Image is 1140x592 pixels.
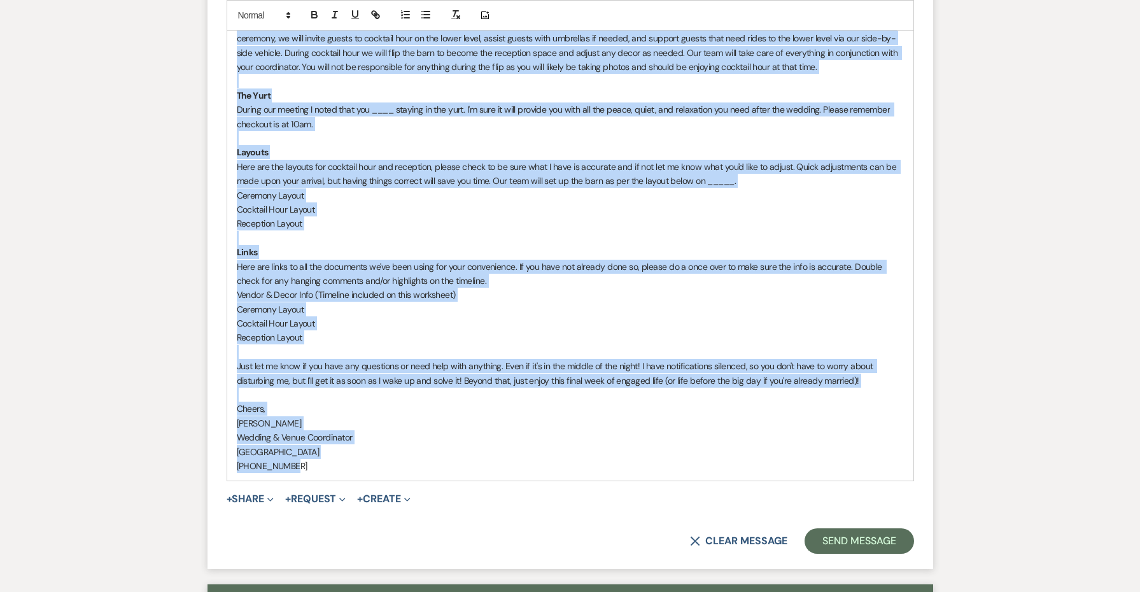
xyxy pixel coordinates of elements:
[285,494,291,504] span: +
[237,90,271,101] strong: The Yurt
[237,246,258,258] strong: Links
[237,416,904,430] p: [PERSON_NAME]
[237,402,904,416] p: Cheers,
[285,494,346,504] button: Request
[237,445,904,459] p: [GEOGRAPHIC_DATA]
[237,302,904,316] p: Ceremony Layout
[237,288,904,302] p: Vendor & Decor Info (Timeline included on this worksheet)
[690,536,787,546] button: Clear message
[237,202,904,216] p: Cocktail Hour Layout
[357,494,410,504] button: Create
[237,188,904,202] p: Ceremony Layout
[237,459,904,473] p: [PHONE_NUMBER]
[237,330,904,344] p: Reception Layout
[237,102,904,131] p: During our meeting I noted that you ____ staying in the yurt. I'm sure it will provide you with a...
[357,494,363,504] span: +
[237,216,904,230] p: Reception Layout
[227,494,232,504] span: +
[237,160,904,188] p: Here are the layouts for cocktail hour and reception, please check to be sure what I have is accu...
[237,430,904,444] p: Wedding & Venue Coordinator
[237,146,269,158] strong: Layouts
[237,359,904,388] p: Just let me know if you have any questions or need help with anything. Even if it's in the middle...
[237,260,904,288] p: Here are links to all the documents we've been using for your convenience. If you have not alread...
[237,316,904,330] p: Cocktail Hour Layout
[227,494,274,504] button: Share
[805,528,913,554] button: Send Message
